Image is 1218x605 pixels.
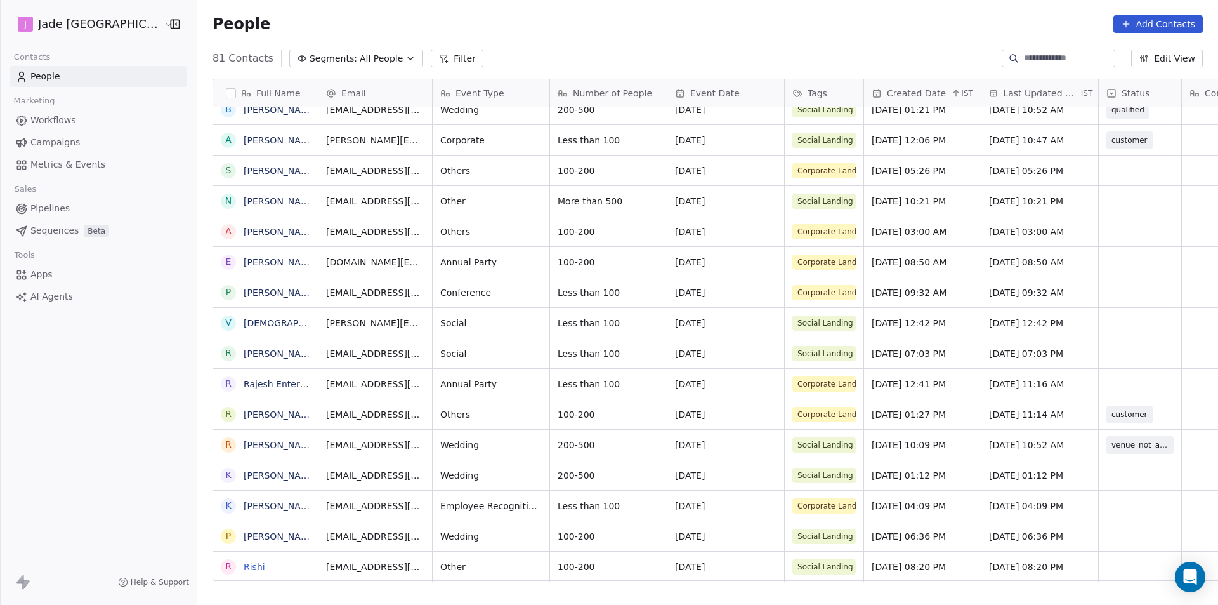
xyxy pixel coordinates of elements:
span: [DATE] 09:32 AM [989,286,1090,299]
span: AI Agents [30,290,73,303]
span: [DATE] 06:36 PM [989,530,1090,543]
a: [PERSON_NAME] [244,166,317,176]
button: Add Contacts [1113,15,1203,33]
span: [DATE] [675,286,776,299]
a: [PERSON_NAME] [244,196,317,206]
span: [DATE] [675,439,776,451]
span: Tools [9,246,40,265]
span: [EMAIL_ADDRESS][DOMAIN_NAME] [326,469,424,482]
span: Status [1122,87,1150,100]
span: Others [440,408,542,421]
div: Event Type [433,79,549,107]
span: Campaigns [30,136,80,149]
span: [DATE] [675,530,776,543]
span: [EMAIL_ADDRESS][DOMAIN_NAME] [326,347,424,360]
span: Annual Party [440,256,542,269]
a: Rishi [244,562,265,572]
span: [EMAIL_ADDRESS][DOMAIN_NAME] [326,561,424,573]
a: [DEMOGRAPHIC_DATA] [244,318,344,328]
button: Edit View [1131,50,1203,67]
span: [EMAIL_ADDRESS][DOMAIN_NAME] [326,408,424,421]
span: Other [440,195,542,208]
a: SequencesBeta [10,220,187,241]
a: [PERSON_NAME] [244,409,317,420]
span: Social [440,317,542,329]
span: [DATE] 07:03 PM [989,347,1090,360]
span: Marketing [8,91,60,110]
span: [DATE] 08:20 PM [989,561,1090,573]
span: [DATE] [675,225,776,238]
a: Rajesh Enterprises [244,379,326,389]
a: [PERSON_NAME] [244,288,317,298]
span: People [213,15,270,34]
span: Corporate Landing Page [792,255,856,270]
a: [PERSON_NAME] [244,135,317,145]
span: 200-500 [558,469,659,482]
span: [DATE] [675,561,776,573]
span: Email [341,87,366,100]
div: Email [318,79,432,107]
span: Social [440,347,542,360]
span: Less than 100 [558,134,659,147]
span: qualified [1111,103,1144,116]
span: Sequences [30,224,79,237]
div: p [226,286,231,299]
div: R [225,438,232,451]
span: Segments: [310,52,357,65]
span: Tags [808,87,827,100]
span: Pipelines [30,202,70,215]
span: [EMAIL_ADDRESS][DOMAIN_NAME] [326,530,424,543]
span: [DATE] 10:52 AM [989,103,1090,116]
span: customer [1111,408,1148,421]
span: Social Landing Page [792,437,856,453]
span: Created Date [887,87,946,100]
span: Less than 100 [558,378,659,390]
span: Apps [30,268,53,281]
span: IST [961,88,973,98]
span: [DATE] 08:50 AM [872,256,973,269]
span: [EMAIL_ADDRESS][DOMAIN_NAME] [326,378,424,390]
span: 81 Contacts [213,51,273,66]
span: Corporate [440,134,542,147]
span: [DATE] 01:21 PM [872,103,973,116]
span: [DATE] 03:00 AM [989,225,1090,238]
a: [PERSON_NAME] [244,531,317,542]
span: [DATE] 10:21 PM [989,195,1090,208]
span: Last Updated Date [1003,87,1078,100]
span: Annual Party [440,378,542,390]
span: Conference [440,286,542,299]
button: JJade [GEOGRAPHIC_DATA] [15,13,156,35]
div: Full Name [213,79,318,107]
span: Less than 100 [558,286,659,299]
span: [DATE] 10:52 AM [989,439,1090,451]
a: [PERSON_NAME] [244,501,317,511]
span: [DATE] [675,256,776,269]
div: N [225,194,232,208]
div: Status [1099,79,1181,107]
span: [DATE] 12:06 PM [872,134,973,147]
span: 100-200 [558,225,659,238]
span: [DATE] 11:14 AM [989,408,1090,421]
span: [DOMAIN_NAME][EMAIL_ADDRESS][PERSON_NAME][DOMAIN_NAME] [326,256,424,269]
span: [DATE] [675,347,776,360]
span: customer [1111,134,1148,147]
span: [DATE] [675,469,776,482]
div: S [225,164,231,177]
span: [DATE] [675,103,776,116]
span: Wedding [440,439,542,451]
span: [DATE] 09:32 AM [872,286,973,299]
span: [DATE] 10:47 AM [989,134,1090,147]
span: Others [440,164,542,177]
span: IST [1081,88,1093,98]
span: 100-200 [558,164,659,177]
span: [DATE] 12:42 PM [989,317,1090,329]
span: [DATE] [675,500,776,512]
span: [DATE] [675,195,776,208]
div: K [225,499,231,512]
span: venue_not_available [1111,439,1169,451]
span: [DATE] 11:16 AM [989,378,1090,390]
span: [EMAIL_ADDRESS][DOMAIN_NAME] [326,103,424,116]
span: Social Landing Page [792,529,856,544]
div: Last Updated DateIST [981,79,1098,107]
a: [PERSON_NAME] [244,105,317,115]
